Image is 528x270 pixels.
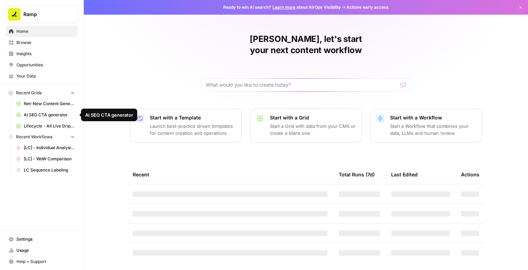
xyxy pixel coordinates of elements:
span: Insights [16,51,75,57]
span: Home [16,28,75,35]
a: LC Sequence Labeling [13,165,78,176]
p: Start a Grid with data from your CMS or create a blank one [270,123,356,137]
a: Net-New Content Generator - Grid Template [13,98,78,109]
a: Opportunities [6,59,78,71]
h1: [PERSON_NAME], let's start your next content workflow [201,34,411,56]
span: Net-New Content Generator - Grid Template [24,101,75,107]
span: Help + Support [16,258,75,265]
span: Recent Grids [16,90,42,96]
span: Usage [16,247,75,254]
a: [LC] - Individual Analysis Per Week [13,142,78,153]
button: Workspace: Ramp [6,6,78,23]
a: Usage [6,245,78,256]
button: Recent Workflows [6,132,78,142]
button: Start with a WorkflowStart a Workflow that combines your data, LLMs and human review [370,108,482,143]
a: Home [6,26,78,37]
button: Start with a GridStart a Grid with data from your CMS or create a blank one [250,108,362,143]
span: Lifecycle - All Live Drip Data [24,123,75,129]
span: Your Data [16,73,75,79]
a: Settings [6,234,78,245]
div: Actions [461,165,479,184]
span: Settings [16,236,75,242]
span: [LC] - WoW Comparison [24,156,75,162]
img: Ramp Logo [8,8,21,21]
p: Start with a Grid [270,114,356,121]
button: Recent Grids [6,88,78,98]
a: [LC] - WoW Comparison [13,153,78,165]
span: Ramp [23,11,66,18]
button: Start with a TemplateLaunch best-practice driven templates for content creation and operations [130,108,242,143]
a: Insights [6,48,78,59]
p: Start with a Template [150,114,236,121]
span: Recent Workflows [16,134,52,140]
a: Learn more [272,5,295,10]
a: Lifecycle - All Live Drip Data [13,121,78,132]
a: AI SEO CTA generator [13,109,78,121]
span: [LC] - Individual Analysis Per Week [24,145,75,151]
div: Total Runs (7d) [339,165,375,184]
p: Launch best-practice driven templates for content creation and operations [150,123,236,137]
p: Start a Workflow that combines your data, LLMs and human review [390,123,476,137]
a: Your Data [6,71,78,82]
span: Ready to win AI search? about AirOps Visibility [223,4,341,10]
button: Help + Support [6,256,78,267]
input: What would you like to create today? [206,81,398,88]
span: AI SEO CTA generator [24,112,75,118]
span: Actions early access [346,4,389,10]
span: Opportunities [16,62,75,68]
a: Browse [6,37,78,48]
span: LC Sequence Labeling [24,167,75,173]
div: Recent [133,165,328,184]
div: Last Edited [391,165,418,184]
span: Browse [16,39,75,46]
p: Start with a Workflow [390,114,476,121]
